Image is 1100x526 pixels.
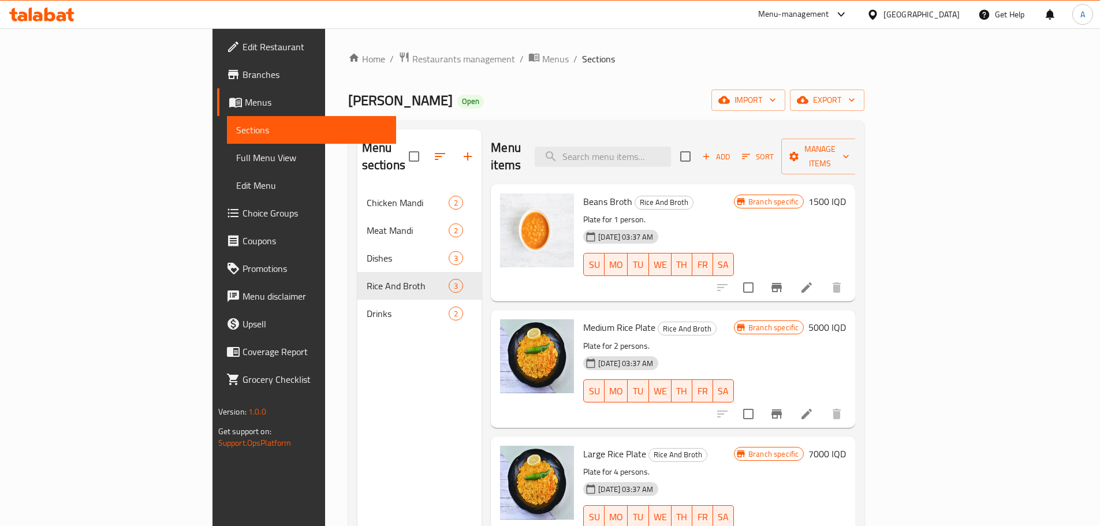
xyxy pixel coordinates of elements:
span: Large Rice Plate [583,445,646,462]
span: [DATE] 03:37 AM [594,484,658,495]
span: TU [632,383,644,400]
span: Dishes [367,251,449,265]
span: SU [588,509,600,525]
a: Full Menu View [227,144,396,171]
span: Restaurants management [412,52,515,66]
span: TH [676,256,688,273]
div: items [449,251,463,265]
button: Add [698,148,734,166]
span: TH [676,383,688,400]
span: Coverage Report [243,345,387,359]
span: Drinks [367,307,449,320]
span: Branch specific [744,196,803,207]
a: Menu disclaimer [217,282,396,310]
a: Support.OpsPlatform [218,435,292,450]
span: SA [718,256,729,273]
a: Coverage Report [217,338,396,365]
button: WE [649,253,672,276]
span: export [799,93,855,107]
span: Version: [218,404,247,419]
span: WE [654,509,667,525]
span: Add item [698,148,734,166]
span: Menu disclaimer [243,289,387,303]
span: [PERSON_NAME] [348,87,453,113]
a: Edit menu item [800,281,814,294]
span: Grocery Checklist [243,372,387,386]
img: Beans Broth [500,193,574,267]
div: items [449,279,463,293]
div: Open [457,95,484,109]
span: 2 [449,197,463,208]
span: Manage items [790,142,849,171]
span: Select to update [736,402,760,426]
button: SU [583,379,605,402]
a: Restaurants management [398,51,515,66]
span: Branches [243,68,387,81]
button: export [790,89,864,111]
h2: Menu items [491,139,521,174]
button: Add section [454,143,482,170]
button: MO [605,253,628,276]
button: FR [692,379,713,402]
span: Select all sections [402,144,426,169]
span: A [1080,8,1085,21]
h6: 7000 IQD [808,446,846,462]
div: items [449,223,463,237]
span: TU [632,509,644,525]
span: SU [588,383,600,400]
span: Menus [245,95,387,109]
span: Open [457,96,484,106]
button: delete [823,274,851,301]
div: [GEOGRAPHIC_DATA] [883,8,960,21]
button: SU [583,253,605,276]
span: 3 [449,281,463,292]
span: Branch specific [744,449,803,460]
span: Select section [673,144,698,169]
span: Beans Broth [583,193,632,210]
span: MO [609,509,623,525]
div: Menu-management [758,8,829,21]
span: TH [676,509,688,525]
button: TH [672,253,692,276]
span: Menus [542,52,569,66]
span: FR [697,509,709,525]
span: FR [697,383,709,400]
button: delete [823,400,851,428]
button: SA [713,253,734,276]
a: Upsell [217,310,396,338]
a: Branches [217,61,396,88]
a: Promotions [217,255,396,282]
div: Rice And Broth [635,196,693,210]
h6: 1500 IQD [808,193,846,210]
div: Rice And Broth3 [357,272,482,300]
a: Edit menu item [800,407,814,421]
span: Choice Groups [243,206,387,220]
a: Grocery Checklist [217,365,396,393]
a: Choice Groups [217,199,396,227]
span: Upsell [243,317,387,331]
button: Branch-specific-item [763,400,790,428]
p: Plate for 4 persons. [583,465,734,479]
span: Rice And Broth [658,322,716,335]
span: Full Menu View [236,151,387,165]
span: Rice And Broth [367,279,449,293]
h6: 5000 IQD [808,319,846,335]
p: Plate for 1 person. [583,212,734,227]
button: TU [628,253,648,276]
span: import [721,93,776,107]
button: Manage items [781,139,859,174]
span: Get support on: [218,424,271,439]
span: TU [632,256,644,273]
a: Coupons [217,227,396,255]
div: Chicken Mandi [367,196,449,210]
button: MO [605,379,628,402]
img: Medium Rice Plate [500,319,574,393]
span: MO [609,383,623,400]
span: Coupons [243,234,387,248]
div: Chicken Mandi2 [357,189,482,217]
div: Rice And Broth [648,448,707,462]
button: Sort [739,148,777,166]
